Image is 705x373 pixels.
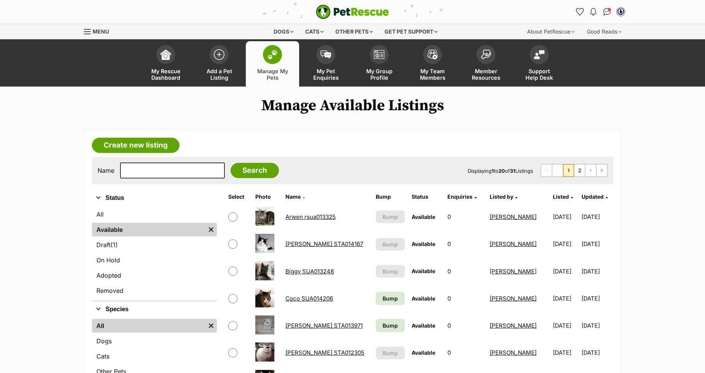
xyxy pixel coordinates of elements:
[268,24,299,39] div: Dogs
[603,8,611,16] img: chat-41dd97257d64d25036548639549fe6c8038ab92f7586957e7f3b1b290dea8141.svg
[92,319,205,333] a: All
[490,193,513,200] span: Listed by
[587,6,599,18] button: Notifications
[563,164,574,177] span: Page 1
[205,319,217,333] a: Remove filter
[373,191,408,203] th: Bump
[214,49,224,60] img: add-pet-listing-icon-0afa8454b4691262ce3f59096e99ab1cd57d4a30225e0717b998d2c9b9846f56.svg
[490,213,537,220] a: [PERSON_NAME]
[550,258,581,285] td: [DATE]
[574,6,627,18] ul: Account quick links
[92,207,217,221] a: All
[490,295,537,302] a: [PERSON_NAME]
[617,8,625,16] img: Alison Thompson profile pic
[383,349,398,357] span: Bump
[444,204,486,230] td: 0
[444,285,486,312] td: 0
[225,191,251,203] th: Select
[376,292,405,305] a: Bump
[285,193,305,200] a: Name
[316,5,389,19] img: logo-e224e6f780fb5917bec1dbf3a21bbac754714ae5b6737aabdf751b685950b380.svg
[552,164,563,177] span: Previous page
[92,268,217,282] a: Adopted
[412,268,435,274] span: Available
[550,204,581,230] td: [DATE]
[582,193,608,200] a: Updated
[406,41,459,87] a: My Team Members
[92,334,217,348] a: Dogs
[582,231,612,257] td: [DATE]
[412,349,435,356] span: Available
[285,322,363,329] a: [PERSON_NAME] STA013971
[92,193,217,203] button: Status
[481,49,491,59] img: member-resources-icon-8e73f808a243e03378d46382f2149f9095a855e16c252ad45f914b54edf8863c.svg
[383,240,398,248] span: Bump
[374,50,385,59] img: group-profile-icon-3fa3cf56718a62981997c0bc7e787c4b2cf8bcc04b72c1350f741eb67cf2f40e.svg
[330,24,378,39] div: Other pets
[582,339,612,366] td: [DATE]
[98,167,114,174] label: Name
[412,295,435,302] span: Available
[553,193,569,200] span: Listed
[469,68,503,81] span: Member Resources
[468,168,533,174] span: Displaying to of Listings
[582,258,612,285] td: [DATE]
[139,41,192,87] a: My Rescue Dashboard
[92,304,217,314] button: Species
[412,214,435,220] span: Available
[459,41,513,87] a: Member Resources
[615,6,627,18] button: My account
[510,168,515,174] strong: 31
[447,193,477,200] a: Enquiries
[376,238,405,251] button: Bump
[490,240,537,248] a: [PERSON_NAME]
[300,24,329,39] div: Cats
[285,193,301,200] span: Name
[285,295,333,302] a: Coco SUA014206
[574,6,586,18] a: Favourites
[92,253,217,267] a: On Hold
[160,49,171,60] img: dashboard-icon-eb2f2d2d3e046f16d808141f083e7271f6b2e854fb5c12c21221c1fb7104beca.svg
[252,191,282,203] th: Photo
[498,168,505,174] strong: 20
[383,267,398,275] span: Bump
[383,294,398,302] span: Bump
[352,41,406,87] a: My Group Profile
[376,265,405,278] button: Bump
[513,41,566,87] a: Support Help Desk
[490,268,537,275] a: [PERSON_NAME]
[574,164,585,177] a: Page 2
[316,5,389,19] a: PetRescue
[93,28,109,35] span: Menu
[550,312,581,339] td: [DATE]
[246,41,299,87] a: Manage My Pets
[379,24,443,39] div: Get pet support
[111,240,118,249] span: (1)
[601,6,613,18] a: Conversations
[149,68,183,81] span: My Rescue Dashboard
[522,68,556,81] span: Support Help Desk
[309,68,343,81] span: My Pet Enquiries
[490,322,537,329] a: [PERSON_NAME]
[92,284,217,297] a: Removed
[550,231,581,257] td: [DATE]
[412,241,435,247] span: Available
[205,223,217,236] a: Remove filter
[412,322,435,329] span: Available
[285,213,336,220] a: Arwen rsua013325
[582,204,612,230] td: [DATE]
[362,68,396,81] span: My Group Profile
[285,268,334,275] a: Biggy SUA013248
[444,312,486,339] td: 0
[550,285,581,312] td: [DATE]
[585,164,596,177] a: Next page
[534,50,545,59] img: help-desk-icon-fdf02630f3aa405de69fd3d07c3f3aa587a6932b1a1747fa1d2bba05be0121f9.svg
[376,319,405,332] a: Bump
[192,41,246,87] a: Add a Pet Listing
[582,312,612,339] td: [DATE]
[550,339,581,366] td: [DATE]
[92,206,217,301] div: Status
[444,231,486,257] td: 0
[582,193,604,200] span: Updated
[92,349,217,363] a: Cats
